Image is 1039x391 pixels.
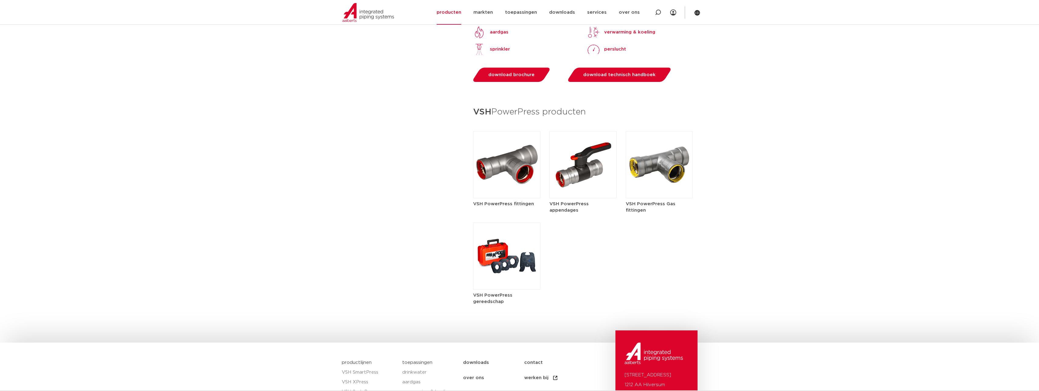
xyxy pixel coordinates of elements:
p: sprinkler [490,46,510,53]
a: contact [524,355,585,370]
a: VSH XPress [342,377,397,387]
a: aardgas [402,377,457,387]
h5: VSH PowerPress appendages [549,201,617,213]
a: werken bij [524,370,585,386]
a: VSH PowerPress gereedschap [473,254,540,305]
p: perslucht [604,46,626,53]
p: verwarming & koeling [604,29,655,36]
h5: VSH PowerPress gereedschap [473,292,540,305]
span: download brochure [488,72,535,77]
a: sprinkler [473,43,510,55]
a: download brochure [472,68,552,82]
a: VSH PowerPress appendages [549,162,617,213]
span: download technisch handboek [583,72,656,77]
a: perslucht [587,43,626,55]
a: over ons [463,370,524,386]
a: VSH PowerPress Gas fittingen [626,162,693,213]
a: productlijnen [342,360,372,365]
a: download technisch handboek [566,68,672,82]
a: aardgas [473,26,508,38]
a: VSH SmartPress [342,368,397,377]
h5: VSH PowerPress Gas fittingen [626,201,693,213]
a: verwarming & koeling [587,26,655,38]
h5: VSH PowerPress fittingen [473,201,540,207]
a: downloads [463,355,524,370]
a: VSH PowerPress fittingen [473,162,540,207]
strong: VSH [473,108,491,116]
p: aardgas [490,29,508,36]
a: toepassingen [402,360,432,365]
h3: PowerPress producten [473,105,693,119]
a: drinkwater [402,368,457,377]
